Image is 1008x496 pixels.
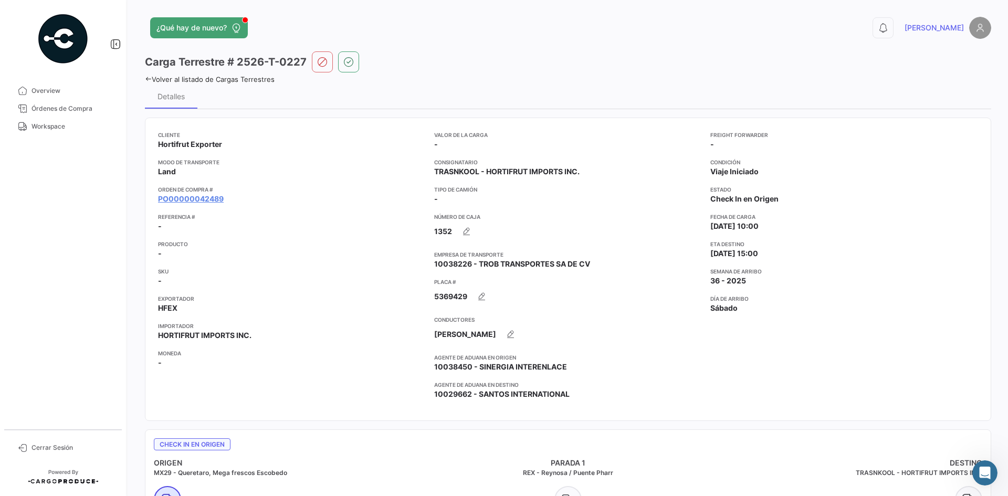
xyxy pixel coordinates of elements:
div: muchas gracias [127,284,202,308]
span: - [710,139,714,150]
span: 36 - 2025 [710,276,746,286]
app-card-info-title: Fecha de carga [710,213,978,221]
h3: Carga Terrestre # 2526-T-0227 [145,55,307,69]
app-card-info-title: Agente de Aduana en Origen [434,353,702,362]
app-card-info-title: Freight Forwarder [710,131,978,139]
h5: REX - Reynosa / Puente Pharr [430,468,706,478]
div: Si, claro [8,218,55,241]
h5: MX29 - Queretaro, Mega frescos Escobedo [154,468,430,478]
img: Profile image for Operator [30,6,47,23]
textarea: Escribe un mensaje... [9,322,201,340]
span: 5369429 [434,291,467,302]
app-card-info-title: Estado [710,185,978,194]
div: Andrielle dice… [8,242,202,284]
div: Operador agregadoAndrielle • Hace 2h [8,242,97,266]
span: Sábado [710,303,738,313]
h1: Operator [51,10,88,18]
app-card-info-title: Cliente [158,131,426,139]
h4: PARADA 1 [430,458,706,468]
div: Andrielle • Hace 2h [17,268,79,274]
app-card-info-title: Moneda [158,349,426,357]
span: - [158,357,162,368]
span: [PERSON_NAME] [434,329,496,340]
span: Cerrar Sesión [31,443,113,452]
span: 10038450 - SINERGIA INTERENLACE [434,362,567,372]
button: Selector de gif [33,344,41,352]
div: Jose dice… [8,41,202,82]
app-card-info-title: Producto [158,240,426,248]
img: powered-by.png [37,13,89,65]
div: Andrielle dice… [8,195,202,219]
span: - [158,276,162,286]
app-card-info-title: Semana de Arribo [710,267,978,276]
app-card-info-title: Exportador [158,294,426,303]
div: Jose dice… [8,284,202,320]
app-card-info-title: Empresa de Transporte [434,250,702,259]
span: Órdenes de Compra [31,104,113,113]
span: - [158,248,162,259]
span: Overview [31,86,113,96]
span: [PERSON_NAME] [905,23,964,33]
app-card-info-title: Consignatario [434,158,702,166]
span: HORTIFRUT IMPORTS INC. [158,330,251,341]
span: Land [158,166,176,177]
h4: DESTINO [706,458,982,468]
app-card-info-title: Tipo de Camión [434,185,702,194]
button: Adjuntar un archivo [50,344,58,352]
div: Las respuestas te llegarán aquí y por correo electrónico:✉️[PERSON_NAME][EMAIL_ADDRESS][DOMAIN_NA... [8,82,172,162]
span: HFEX [158,303,177,313]
app-card-info-title: Valor de la Carga [434,131,702,139]
div: Detalles [157,92,185,101]
span: Workspace [31,122,113,131]
b: Andrielle [58,174,90,181]
app-card-info-title: Placa # [434,278,702,286]
span: 10029662 - SANTOS INTERNATIONAL [434,389,570,399]
div: Operator dice… [8,82,202,171]
div: Buen dia me dan de alta al operador [PERSON_NAME] porfavor :) [46,47,193,68]
div: muchas gracias [135,291,193,301]
b: menos de 1 hora [26,146,95,154]
span: - [434,194,438,204]
iframe: Intercom live chat [972,460,997,486]
span: TRASNKOOL - HORTIFRUT IMPORTS INC. [434,166,580,177]
app-card-info-title: Día de Arribo [710,294,978,303]
div: Buen dia me dan de alta al operador [PERSON_NAME] porfavor :) [38,41,202,74]
button: ¿Qué hay de nuevo? [150,17,248,38]
b: [PERSON_NAME][EMAIL_ADDRESS][DOMAIN_NAME] [17,110,160,129]
a: Overview [8,82,118,100]
span: Hortifrut Exporter [158,139,222,150]
a: Órdenes de Compra [8,100,118,118]
button: Start recording [67,344,75,352]
span: Viaje Iniciado [710,166,759,177]
app-card-info-title: SKU [158,267,426,276]
app-card-info-title: Número de Caja [434,213,702,221]
span: - [434,139,438,150]
div: Las respuestas te llegarán aquí y por correo electrónico: ✉️ [17,89,164,130]
span: Check In en Origen [154,438,230,450]
app-card-info-title: Conductores [434,315,702,324]
span: - [158,221,162,231]
h5: TRASNKOOL - HORTIFRUT IMPORTS INC. [706,468,982,478]
app-card-info-title: Condición [710,158,978,166]
a: PO00000042489 [158,194,224,204]
span: [DATE] 15:00 [710,248,758,259]
button: Inicio [164,4,184,24]
app-card-info-title: Orden de Compra # [158,185,426,194]
div: Operador agregado [17,249,89,259]
span: ¿Qué hay de nuevo? [156,23,227,33]
app-card-info-title: Agente de Aduana en Destino [434,381,702,389]
div: Nuestro tiempo de respuesta habitual 🕒 [17,135,164,156]
button: Selector de emoji [16,344,25,352]
app-card-info-title: Modo de Transporte [158,158,426,166]
h4: ORIGEN [154,458,430,468]
div: Buenos dias Jose, un gusto saludarte [17,201,153,212]
div: Cerrar [184,4,203,23]
span: Check In en Origen [710,194,779,204]
div: joined the conversation [58,173,165,182]
button: go back [7,4,27,24]
a: Workspace [8,118,118,135]
app-card-info-title: Importador [158,322,426,330]
div: Buenos dias Jose, un gusto saludarte [8,195,161,218]
div: Profile image for Andrielle [45,172,55,183]
button: Enviar un mensaje… [180,340,197,356]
